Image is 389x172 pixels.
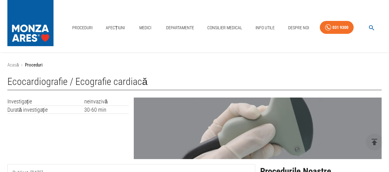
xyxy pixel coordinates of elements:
[84,106,129,114] td: 30-60 min
[70,22,95,34] a: Proceduri
[332,24,348,31] div: 031 9300
[253,22,277,34] a: Info Utile
[320,21,354,34] a: 031 9300
[205,22,245,34] a: Consilier Medical
[7,62,19,68] a: Acasă
[7,62,382,69] nav: breadcrumb
[366,134,383,150] button: delete
[7,98,84,106] td: Investigație
[136,22,155,34] a: Medici
[25,62,42,69] p: Proceduri
[7,76,382,90] h1: Ecocardiografie / Ecografie cardiacă
[286,22,312,34] a: Despre Noi
[21,62,22,69] li: ›
[84,98,129,106] td: neinvazivă
[7,106,84,114] td: Durată investigație
[134,98,382,159] img: Ecocardiografie - Ecografie cardiaca | MONZA ARES
[103,22,127,34] a: Afecțiuni
[164,22,196,34] a: Departamente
